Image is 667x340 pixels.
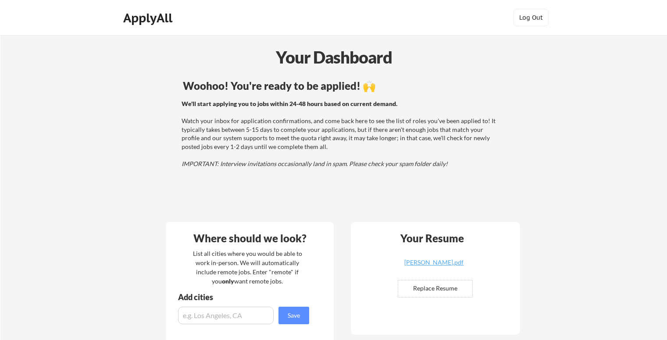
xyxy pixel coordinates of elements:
[187,249,308,286] div: List all cities where you would be able to work in-person. We will automatically include remote j...
[514,9,549,26] button: Log Out
[1,45,667,70] div: Your Dashboard
[123,11,175,25] div: ApplyAll
[178,293,311,301] div: Add cities
[382,259,486,273] a: [PERSON_NAME].pdf
[182,99,498,168] div: Watch your inbox for application confirmations, and come back here to see the list of roles you'v...
[182,100,397,107] strong: We'll start applying you to jobs within 24-48 hours based on current demand.
[182,160,448,167] em: IMPORTANT: Interview invitations occasionally land in spam. Please check your spam folder daily!
[278,307,309,324] button: Save
[178,307,274,324] input: e.g. Los Angeles, CA
[222,277,234,285] strong: only
[382,259,486,266] div: [PERSON_NAME].pdf
[168,233,332,244] div: Where should we look?
[389,233,476,244] div: Your Resume
[183,81,499,91] div: Woohoo! You're ready to be applied! 🙌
